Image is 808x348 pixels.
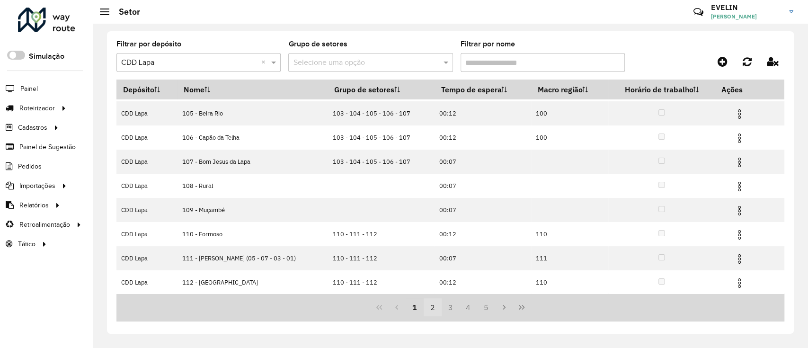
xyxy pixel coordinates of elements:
td: 100 [531,101,609,125]
label: Filtrar por nome [461,38,515,50]
td: 111 [531,246,609,270]
span: Pedidos [18,161,42,171]
span: Clear all [261,57,269,68]
th: Depósito [116,80,177,99]
td: 110 [531,222,609,246]
td: 110 - 111 - 112 [328,222,434,246]
label: Filtrar por depósito [116,38,181,50]
td: 109 - Muçambé [177,198,328,222]
td: 110 - 111 - 112 [328,270,434,294]
span: Painel de Sugestão [19,142,76,152]
td: 110 - 111 - 112 [328,246,434,270]
td: 105 - Beira Rio [177,101,328,125]
td: 00:12 [435,270,531,294]
td: 106 - Capão da Telha [177,125,328,150]
h2: Setor [109,7,140,17]
button: 4 [459,298,477,316]
button: 2 [424,298,442,316]
td: 108 - Rural [177,174,328,198]
td: 00:07 [435,174,531,198]
td: 107 - Bom Jesus da Lapa [177,150,328,174]
td: 111 - [PERSON_NAME] (05 - 07 - 03 - 01) [177,246,328,270]
td: 103 - 104 - 105 - 106 - 107 [328,101,434,125]
button: 1 [406,298,424,316]
span: [PERSON_NAME] [711,12,782,21]
span: Tático [18,239,36,249]
button: 3 [442,298,460,316]
td: 112 - [GEOGRAPHIC_DATA] [177,270,328,294]
span: Retroalimentação [19,220,70,230]
td: CDD Lapa [116,222,177,246]
button: Next Page [495,298,513,316]
td: CDD Lapa [116,270,177,294]
th: Macro região [531,80,609,99]
span: Roteirizador [19,103,55,113]
td: CDD Lapa [116,150,177,174]
td: 00:12 [435,101,531,125]
td: 110 [531,270,609,294]
label: Simulação [29,51,64,62]
span: Cadastros [18,123,47,133]
span: Painel [20,84,38,94]
a: Contato Rápido [688,2,709,22]
td: CDD Lapa [116,125,177,150]
td: 00:07 [435,246,531,270]
td: 103 - 104 - 105 - 106 - 107 [328,125,434,150]
label: Grupo de setores [288,38,347,50]
td: 00:07 [435,198,531,222]
button: 5 [477,298,495,316]
td: 00:12 [435,125,531,150]
button: Last Page [513,298,531,316]
td: CDD Lapa [116,101,177,125]
th: Tempo de espera [435,80,531,99]
td: 110 - Formoso [177,222,328,246]
td: CDD Lapa [116,246,177,270]
h3: EVELIN [711,3,782,12]
td: 100 [531,125,609,150]
th: Nome [177,80,328,99]
th: Grupo de setores [328,80,434,99]
td: CDD Lapa [116,198,177,222]
td: 00:12 [435,222,531,246]
th: Ações [715,80,772,99]
th: Horário de trabalho [608,80,715,99]
span: Importações [19,181,55,191]
span: Relatórios [19,200,49,210]
td: 00:07 [435,150,531,174]
td: 103 - 104 - 105 - 106 - 107 [328,150,434,174]
td: CDD Lapa [116,174,177,198]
